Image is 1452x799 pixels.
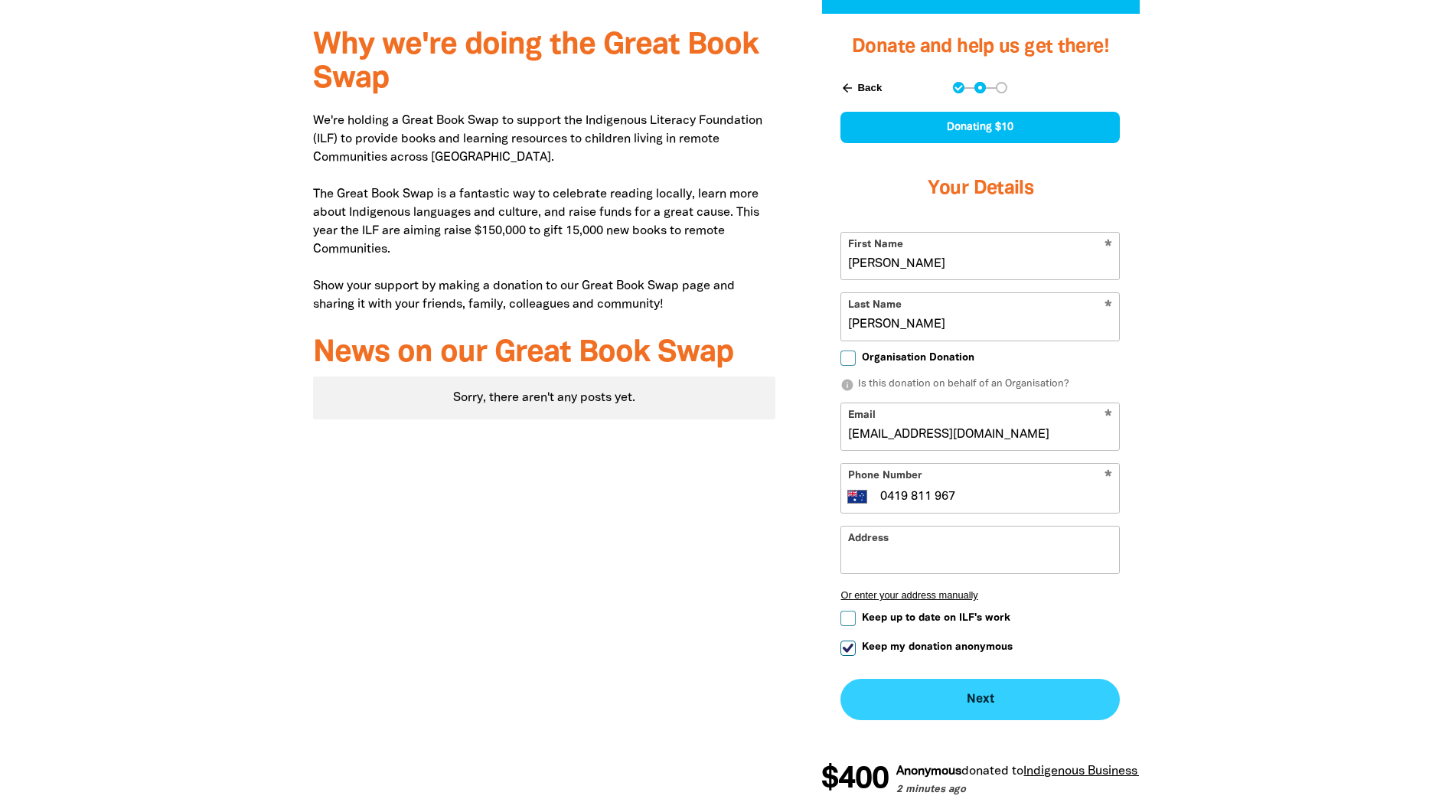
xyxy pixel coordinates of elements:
[313,377,776,419] div: Sorry, there aren't any posts yet.
[840,679,1120,720] button: Next
[313,112,776,314] p: We're holding a Great Book Swap to support the Indigenous Literacy Foundation (ILF) to provide bo...
[1016,766,1277,777] a: Indigenous Business is Everyone's Business SA
[889,783,1277,798] p: 2 minutes ago
[954,766,1016,777] span: donated to
[834,75,888,101] button: Back
[996,82,1007,93] button: Navigate to step 3 of 3 to enter your payment details
[1104,470,1112,484] i: Required
[889,766,954,777] em: Anonymous
[974,82,986,93] button: Navigate to step 2 of 3 to enter your details
[953,82,964,93] button: Navigate to step 1 of 3 to enter your donation amount
[840,611,856,626] input: Keep up to date on ILF's work
[840,112,1120,143] div: Donating $10
[852,38,1109,56] span: Donate and help us get there!
[862,611,1010,625] span: Keep up to date on ILF's work
[840,81,854,95] i: arrow_back
[840,351,856,366] input: Organisation Donation
[313,377,776,419] div: Paginated content
[862,640,1013,654] span: Keep my donation anonymous
[840,589,1120,601] button: Or enter your address manually
[862,351,974,365] span: Organisation Donation
[313,31,759,93] span: Why we're doing the Great Book Swap
[840,378,854,392] i: info
[840,377,1120,393] p: Is this donation on behalf of an Organisation?
[840,641,856,656] input: Keep my donation anonymous
[814,765,881,795] span: $400
[840,158,1120,220] h3: Your Details
[313,337,776,370] h3: News on our Great Book Swap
